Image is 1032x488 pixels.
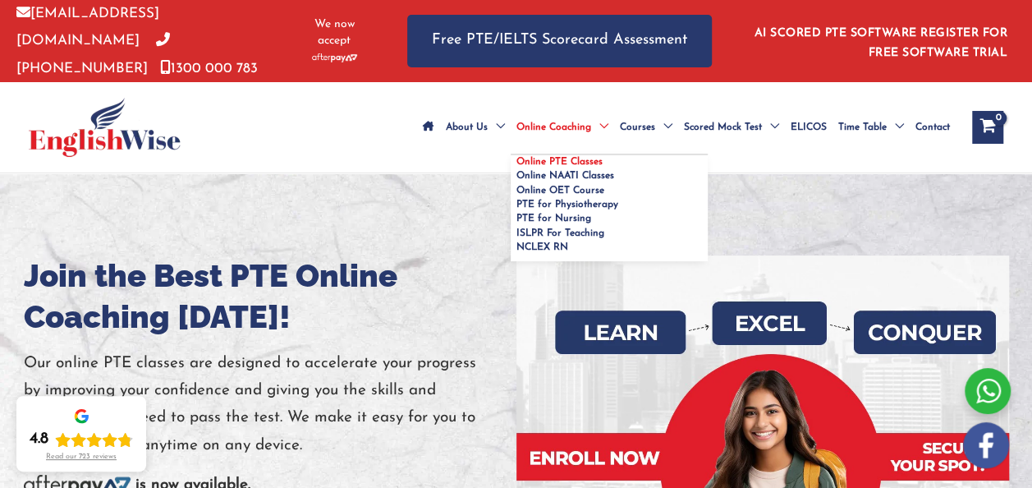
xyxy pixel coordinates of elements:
[417,99,956,156] nav: Site Navigation: Main Menu
[16,34,170,75] a: [PHONE_NUMBER]
[29,98,181,157] img: cropped-ew-logo
[516,242,568,252] span: NCLEX RN
[488,99,505,156] span: Menu Toggle
[46,453,117,462] div: Read our 723 reviews
[516,228,604,238] span: ISLPR For Teaching
[620,99,655,156] span: Courses
[915,99,950,156] span: Contact
[838,99,887,156] span: Time Table
[511,155,708,169] a: Online PTE Classes
[30,430,133,449] div: Rating: 4.8 out of 5
[678,99,785,156] a: Scored Mock TestMenu Toggle
[516,99,591,156] span: Online Coaching
[511,212,708,226] a: PTE for Nursing
[511,241,708,261] a: NCLEX RN
[440,99,511,156] a: About UsMenu Toggle
[160,62,258,76] a: 1300 000 783
[791,99,827,156] span: ELICOS
[511,169,708,183] a: Online NAATI Classes
[832,99,910,156] a: Time TableMenu Toggle
[516,200,618,209] span: PTE for Physiotherapy
[963,422,1009,468] img: white-facebook.png
[516,171,614,181] span: Online NAATI Classes
[511,198,708,212] a: PTE for Physiotherapy
[755,27,1008,59] a: AI SCORED PTE SOFTWARE REGISTER FOR FREE SOFTWARE TRIAL
[887,99,904,156] span: Menu Toggle
[762,99,779,156] span: Menu Toggle
[591,99,608,156] span: Menu Toggle
[16,7,159,48] a: [EMAIL_ADDRESS][DOMAIN_NAME]
[516,186,604,196] span: Online OET Course
[511,99,614,156] a: Online CoachingMenu Toggle
[614,99,678,156] a: CoursesMenu Toggle
[24,350,516,459] p: Our online PTE classes are designed to accelerate your progress by improving your confidence and ...
[972,111,1003,144] a: View Shopping Cart, empty
[446,99,488,156] span: About Us
[684,99,762,156] span: Scored Mock Test
[655,99,672,156] span: Menu Toggle
[312,53,357,62] img: Afterpay-Logo
[407,15,712,67] a: Free PTE/IELTS Scorecard Assessment
[910,99,956,156] a: Contact
[303,16,366,49] span: We now accept
[24,256,516,338] h1: Join the Best PTE Online Coaching [DATE]!
[516,214,591,223] span: PTE for Nursing
[516,157,603,167] span: Online PTE Classes
[30,430,48,449] div: 4.8
[785,99,832,156] a: ELICOS
[745,14,1016,67] aside: Header Widget 1
[511,227,708,241] a: ISLPR For Teaching
[511,184,708,198] a: Online OET Course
